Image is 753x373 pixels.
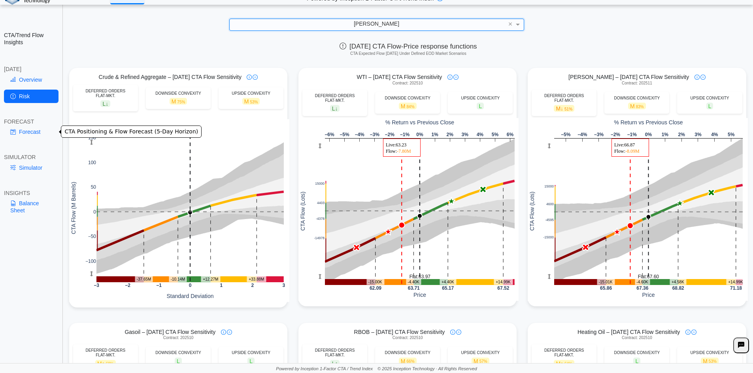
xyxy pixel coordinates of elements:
span: L [175,358,182,364]
img: plus-icon.svg [691,330,696,335]
span: ↑ [561,360,563,366]
div: DEFERRED ORDERS FLAT-MKT. [306,348,363,358]
span: M [628,103,646,109]
span: [DATE] CTA Flow-Price response functions [340,43,477,50]
a: Overview [4,73,59,86]
img: plus-icon.svg [453,75,459,80]
span: × [508,21,513,28]
div: DEFERRED ORDERS FLAT-MKT. [536,94,593,103]
span: L [706,103,713,109]
a: Risk [4,90,59,103]
span: [PERSON_NAME] [354,21,399,27]
div: DOWNSIDE CONVEXITY [608,351,665,355]
span: 57% [479,359,487,364]
span: M [95,360,116,367]
div: DEFERRED ORDERS FLAT-MKT. [77,348,134,358]
img: info-icon.svg [247,75,252,80]
img: info-icon.svg [447,75,453,80]
img: plus-icon.svg [456,330,461,335]
img: info-icon.svg [685,330,691,335]
div: [DATE] [4,66,59,73]
div: DOWNSIDE CONVEXITY [379,96,436,101]
span: Gasoil – [DATE] CTA Flow Sensitivity [125,328,215,336]
img: info-icon.svg [694,75,700,80]
span: L [633,358,640,364]
div: DEFERRED ORDERS FLAT-MKT. [536,348,593,358]
span: Contract: 202510 [393,336,423,340]
span: M [170,98,187,105]
span: 75% [177,100,185,104]
h5: CTA Expected Flow [DATE] Under Defined EOD Market Scenarios [67,51,749,56]
a: Forecast [4,125,59,139]
span: M [554,105,574,112]
span: Heating Oil – [DATE] CTA Flow Sensitivity [577,328,680,336]
span: [PERSON_NAME] – [DATE] CTA Flow Sensitivity [568,73,689,81]
span: M [399,103,417,109]
div: DEFERRED ORDERS FLAT-MKT. [306,94,363,103]
span: M [399,358,417,364]
div: INSIGHTS [4,189,59,197]
div: DOWNSIDE CONVEXITY [608,96,665,101]
span: Contract: 202510 [393,81,423,86]
span: M [242,98,260,105]
span: M [472,358,489,364]
img: plus-icon.svg [700,75,706,80]
span: 66% [407,359,415,364]
div: SIMULATOR [4,154,59,161]
span: 84% [407,105,415,109]
span: L [247,358,255,364]
div: DOWNSIDE CONVEXITY [150,351,207,355]
span: 83% [636,105,644,109]
span: ↓ [335,105,338,112]
span: 68% [106,362,114,366]
span: L [477,103,484,109]
span: WTI – [DATE] CTA Flow Sensitivity [357,73,442,81]
span: ↑ [335,360,338,366]
span: M [701,358,719,364]
img: plus-icon.svg [227,330,232,335]
span: Contract: 202511 [622,81,652,86]
span: Contract: 202510 [163,336,194,340]
div: CTA Positioning & Flow Forecast (5-Day Horizon) [61,126,202,138]
div: UPSIDE CONVEXITY [681,351,738,355]
span: RBOB – [DATE] CTA Flow Sensitivity [354,328,445,336]
span: 53% [709,359,717,364]
div: DEFERRED ORDERS FLAT-MKT. [77,89,134,98]
span: ↓ [561,105,563,112]
div: FORECAST [4,118,59,125]
div: UPSIDE CONVEXITY [223,91,279,96]
span: L [330,105,340,112]
div: UPSIDE CONVEXITY [452,351,509,355]
span: L [100,100,110,107]
span: Clear value [507,19,514,30]
span: 53% [250,100,258,104]
span: Contract: 202510 [622,336,652,340]
img: plus-icon.svg [253,75,258,80]
span: 64% [564,362,572,366]
div: UPSIDE CONVEXITY [452,96,509,101]
span: L [330,360,340,367]
h2: CTA/Trend Flow Insights [4,32,59,46]
div: UPSIDE CONVEXITY [223,351,279,355]
span: 51% [564,107,572,111]
span: ↓ [106,101,108,107]
img: info-icon.svg [221,330,226,335]
span: M [554,360,574,367]
div: UPSIDE CONVEXITY [681,96,738,101]
a: Balance Sheet [4,197,59,217]
img: info-icon.svg [450,330,455,335]
div: DOWNSIDE CONVEXITY [379,351,436,355]
a: Simulator [4,161,59,174]
div: DOWNSIDE CONVEXITY [150,91,207,96]
span: Crude & Refined Aggregate – [DATE] CTA Flow Sensitivity [99,73,242,81]
span: ↑ [102,360,105,366]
